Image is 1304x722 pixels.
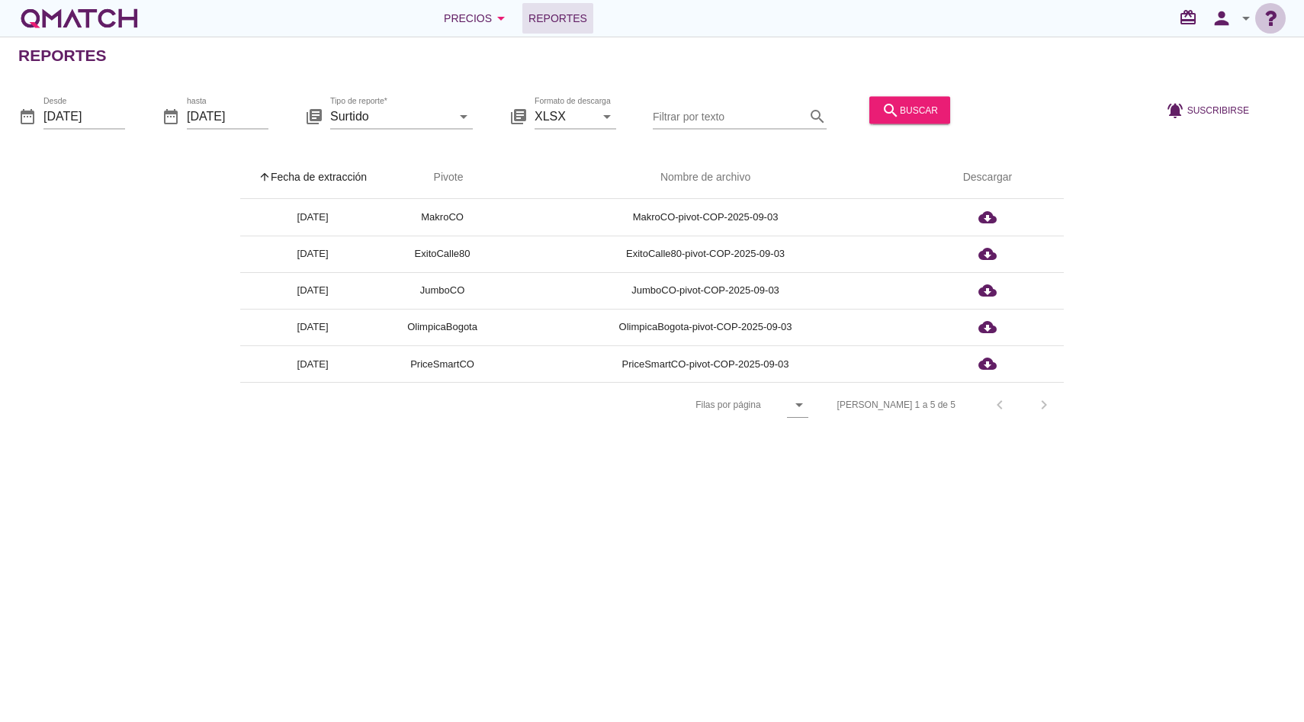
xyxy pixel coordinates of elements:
[543,383,808,427] div: Filas por página
[1154,96,1261,124] button: Suscribirse
[18,3,140,34] a: white-qmatch-logo
[509,107,528,125] i: library_books
[385,272,499,309] td: JumboCO
[1179,8,1203,27] i: redeem
[385,309,499,345] td: OlimpicaBogota
[837,398,956,412] div: [PERSON_NAME] 1 a 5 de 5
[598,107,616,125] i: arrow_drop_down
[162,107,180,125] i: date_range
[18,43,107,68] h2: Reportes
[978,355,997,373] i: cloud_download
[1237,9,1255,27] i: arrow_drop_down
[911,156,1064,199] th: Descargar: Not sorted.
[978,208,997,226] i: cloud_download
[240,199,385,236] td: [DATE]
[305,107,323,125] i: library_books
[330,104,451,128] input: Tipo de reporte*
[978,245,997,263] i: cloud_download
[432,3,522,34] button: Precios
[385,156,499,199] th: Pivote: Not sorted. Activate to sort ascending.
[808,107,827,125] i: search
[385,199,499,236] td: MakroCO
[499,345,911,382] td: PriceSmartCO-pivot-COP-2025-09-03
[499,199,911,236] td: MakroCO-pivot-COP-2025-09-03
[790,396,808,414] i: arrow_drop_down
[240,272,385,309] td: [DATE]
[240,309,385,345] td: [DATE]
[869,96,950,124] button: buscar
[535,104,595,128] input: Formato de descarga
[499,309,911,345] td: OlimpicaBogota-pivot-COP-2025-09-03
[653,104,805,128] input: Filtrar por texto
[978,318,997,336] i: cloud_download
[240,156,385,199] th: Fecha de extracción: Sorted ascending. Activate to sort descending.
[43,104,125,128] input: Desde
[385,236,499,272] td: ExitoCalle80
[385,345,499,382] td: PriceSmartCO
[528,9,587,27] span: Reportes
[240,236,385,272] td: [DATE]
[492,9,510,27] i: arrow_drop_down
[240,345,385,382] td: [DATE]
[187,104,268,128] input: hasta
[499,272,911,309] td: JumboCO-pivot-COP-2025-09-03
[1187,103,1249,117] span: Suscribirse
[444,9,510,27] div: Precios
[18,107,37,125] i: date_range
[499,236,911,272] td: ExitoCalle80-pivot-COP-2025-09-03
[882,101,938,119] div: buscar
[1166,101,1187,119] i: notifications_active
[454,107,473,125] i: arrow_drop_down
[1206,8,1237,29] i: person
[882,101,900,119] i: search
[499,156,911,199] th: Nombre de archivo: Not sorted.
[259,171,271,183] i: arrow_upward
[522,3,593,34] a: Reportes
[978,281,997,300] i: cloud_download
